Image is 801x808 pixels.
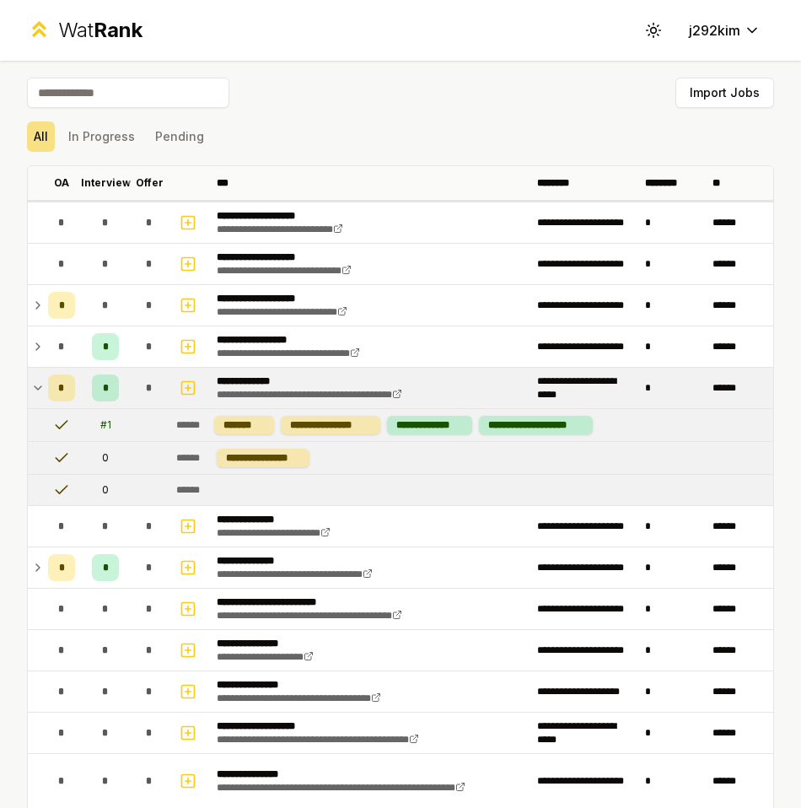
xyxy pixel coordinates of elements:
p: Interview [81,176,131,190]
a: WatRank [27,17,142,44]
button: In Progress [62,121,142,152]
button: Import Jobs [675,78,774,108]
p: OA [54,176,69,190]
td: 0 [82,442,129,474]
button: j292kim [675,15,774,46]
div: Wat [58,17,142,44]
button: Pending [148,121,211,152]
span: j292kim [689,20,740,40]
div: # 1 [100,418,111,432]
p: Offer [136,176,164,190]
span: Rank [94,18,142,42]
td: 0 [82,475,129,505]
button: All [27,121,55,152]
